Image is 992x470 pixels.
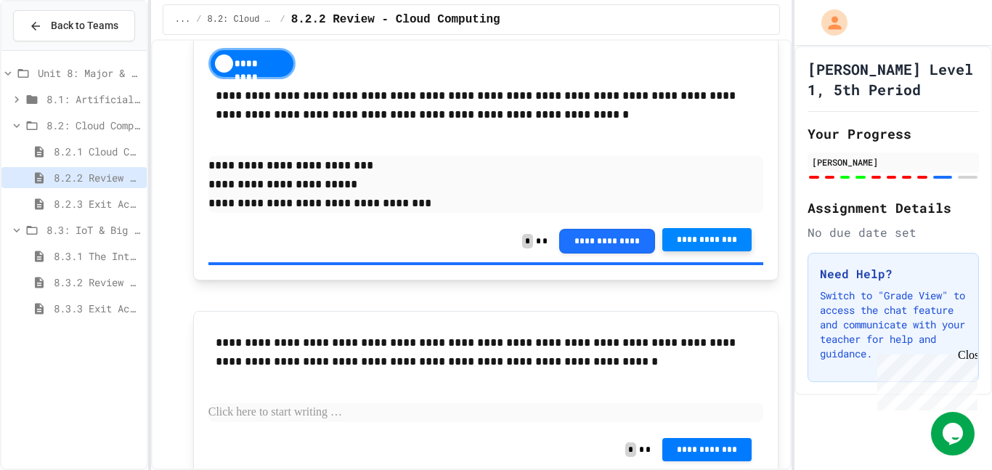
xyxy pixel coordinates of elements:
[808,123,979,144] h2: Your Progress
[871,349,977,410] iframe: chat widget
[46,118,141,133] span: 8.2: Cloud Computing
[820,288,967,361] p: Switch to "Grade View" to access the chat feature and communicate with your teacher for help and ...
[54,196,141,211] span: 8.2.3 Exit Activity - Cloud Service Detective
[208,14,275,25] span: 8.2: Cloud Computing
[175,14,191,25] span: ...
[808,59,979,100] h1: [PERSON_NAME] Level 1, 5th Period
[46,222,141,238] span: 8.3: IoT & Big Data
[808,224,979,241] div: No due date set
[806,6,851,39] div: My Account
[291,11,500,28] span: 8.2.2 Review - Cloud Computing
[812,155,975,169] div: [PERSON_NAME]
[820,265,967,283] h3: Need Help?
[54,275,141,290] span: 8.3.2 Review - The Internet of Things and Big Data
[38,65,141,81] span: Unit 8: Major & Emerging Technologies
[6,6,100,92] div: Chat with us now!Close
[46,92,141,107] span: 8.1: Artificial Intelligence Basics
[280,14,285,25] span: /
[931,412,977,455] iframe: chat widget
[808,198,979,218] h2: Assignment Details
[54,248,141,264] span: 8.3.1 The Internet of Things and Big Data: Our Connected Digital World
[51,18,118,33] span: Back to Teams
[54,301,141,316] span: 8.3.3 Exit Activity - IoT Data Detective Challenge
[54,170,141,185] span: 8.2.2 Review - Cloud Computing
[54,144,141,159] span: 8.2.1 Cloud Computing: Transforming the Digital World
[196,14,201,25] span: /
